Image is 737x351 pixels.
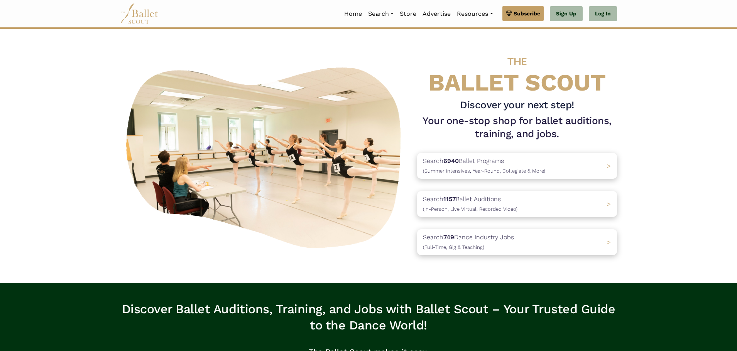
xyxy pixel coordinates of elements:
[502,6,544,21] a: Subscribe
[397,6,419,22] a: Store
[607,162,611,170] span: >
[454,6,496,22] a: Resources
[423,244,484,250] span: (Full-Time, Gig & Teaching)
[607,200,611,208] span: >
[507,55,527,68] span: THE
[120,301,617,333] h3: Discover Ballet Auditions, Training, and Jobs with Ballet Scout – Your Trusted Guide to the Dance...
[423,168,545,174] span: (Summer Intensives, Year-Round, Collegiate & More)
[514,9,540,18] span: Subscribe
[341,6,365,22] a: Home
[417,153,617,179] a: Search6940Ballet Programs(Summer Intensives, Year-Round, Collegiate & More)>
[423,232,514,252] p: Search Dance Industry Jobs
[417,44,617,96] h4: BALLET SCOUT
[417,191,617,217] a: Search1157Ballet Auditions(In-Person, Live Virtual, Recorded Video) >
[443,195,456,203] b: 1157
[120,59,411,253] img: A group of ballerinas talking to each other in a ballet studio
[419,6,454,22] a: Advertise
[506,9,512,18] img: gem.svg
[423,206,517,212] span: (In-Person, Live Virtual, Recorded Video)
[589,6,617,22] a: Log In
[417,229,617,255] a: Search749Dance Industry Jobs(Full-Time, Gig & Teaching) >
[423,156,545,176] p: Search Ballet Programs
[607,238,611,246] span: >
[550,6,583,22] a: Sign Up
[417,114,617,141] h1: Your one-stop shop for ballet auditions, training, and jobs.
[443,233,454,241] b: 749
[423,194,517,214] p: Search Ballet Auditions
[365,6,397,22] a: Search
[417,99,617,112] h3: Discover your next step!
[443,157,459,165] b: 6940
